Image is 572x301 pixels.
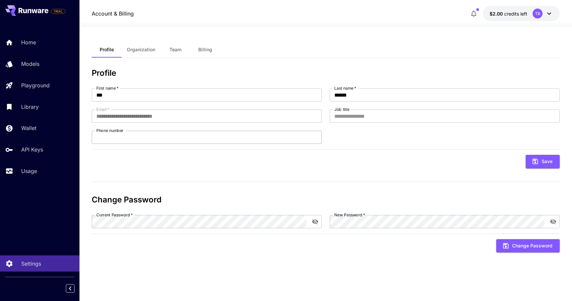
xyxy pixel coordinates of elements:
span: credits left [504,11,527,17]
label: Last name [334,85,356,91]
p: Settings [21,260,41,268]
p: Models [21,60,39,68]
div: Collapse sidebar [71,282,79,294]
p: Playground [21,81,50,89]
div: TR [533,9,543,19]
span: Billing [198,47,212,53]
p: Usage [21,167,37,175]
p: Wallet [21,124,36,132]
span: Organization [127,47,155,53]
span: TRIAL [51,9,65,14]
h3: Profile [92,68,560,78]
nav: breadcrumb [92,10,134,18]
button: $2.00TR [483,6,560,21]
button: Save [526,155,560,168]
button: Collapse sidebar [66,284,74,293]
span: Profile [100,47,114,53]
button: toggle password visibility [547,216,559,228]
p: Library [21,103,39,111]
span: Team [169,47,181,53]
span: $2.00 [490,11,504,17]
button: toggle password visibility [309,216,321,228]
span: Add your payment card to enable full platform functionality. [51,7,66,15]
p: Home [21,38,36,46]
label: Phone number [96,128,123,133]
label: New Password [334,212,365,218]
h3: Change Password [92,195,560,204]
p: API Keys [21,146,43,153]
div: $2.00 [490,10,527,17]
label: Email [96,107,109,112]
a: Account & Billing [92,10,134,18]
label: Current Password [96,212,133,218]
label: First name [96,85,119,91]
button: Change Password [496,239,560,253]
label: Job title [334,107,350,112]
